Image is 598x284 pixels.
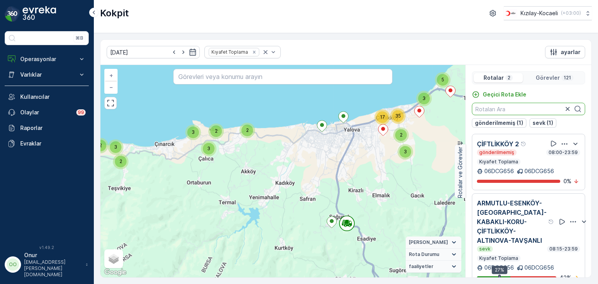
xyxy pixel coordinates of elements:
div: Remove Kıyafet Toplama [250,49,259,55]
div: OO [7,258,19,271]
div: 2 [113,154,128,169]
p: 08:00-23:59 [548,149,579,156]
span: 2 [215,128,218,134]
p: Operasyonlar [20,55,73,63]
span: 3 [422,95,426,101]
span: 3 [207,146,210,151]
summary: faaliyetler [406,261,461,273]
p: ( +03:00 ) [561,10,581,16]
p: Kıyafet Toplama [478,255,519,261]
img: logo [5,6,20,22]
a: Geçici Rota Ekle [472,91,526,98]
summary: Rota Durumu [406,249,461,261]
div: Yardım Araç İkonu [521,141,527,147]
button: OOOnur[EMAIL_ADDRESS][PERSON_NAME][DOMAIN_NAME] [5,251,89,278]
p: Varlıklar [20,71,73,79]
a: Layers [105,250,122,267]
a: Uzaklaştır [105,81,117,93]
button: gönderilmemiş (1) [472,118,526,128]
div: 3 [416,91,432,106]
p: Evraklar [20,140,86,147]
button: Operasyonlar [5,51,89,67]
span: 2 [400,132,403,138]
a: Yakınlaştır [105,70,117,81]
p: ⌘B [76,35,83,41]
span: 3 [114,144,117,150]
p: 0 % [563,177,572,185]
div: 2 [393,127,409,143]
p: 08:15-23:59 [549,246,579,252]
p: 99 [78,109,84,116]
input: Görevleri veya konumu arayın [173,69,392,84]
div: Kıyafet Toplama [209,48,249,56]
span: 35 [395,113,401,119]
span: 3 [404,149,407,154]
p: [EMAIL_ADDRESS][PERSON_NAME][DOMAIN_NAME] [24,259,82,278]
span: 2 [120,158,122,164]
p: Geçici Rota Ekle [483,91,526,98]
div: 3 [185,124,201,140]
div: 2 [239,123,255,138]
div: 2 [93,138,108,153]
p: Raporlar [20,124,86,132]
button: sevk (1) [529,118,556,128]
span: 5 [441,77,444,82]
a: Raporlar [5,120,89,136]
span: 2 [99,142,102,148]
span: 2 [246,127,249,133]
p: Olaylar [20,109,72,116]
a: Bu bölgeyi Google Haritalar'da açın (yeni pencerede açılır) [102,267,128,277]
div: Yardım Araç İkonu [548,219,554,225]
span: + [109,72,113,79]
summary: [PERSON_NAME] [406,237,461,249]
p: ayarlar [561,48,580,56]
p: Kıyafet Toplama [478,159,519,165]
p: ARMUTLU-ESENKÖY-[GEOGRAPHIC_DATA]-KABAKLI-KORU-ÇİFTLİKKÖY-ALTINOVA-TAVŞANLI [477,198,547,245]
p: Rotalar [484,74,504,82]
span: − [109,84,113,90]
img: k%C4%B1z%C4%B1lay_0jL9uU1.png [504,9,517,18]
div: 3 [108,139,123,155]
img: Google [102,267,128,277]
p: gönderilmemiş [478,149,515,156]
p: 06DCG656 [524,167,554,175]
a: Kullanıcılar [5,89,89,105]
p: Kokpit [100,7,129,19]
input: Rotaları Ara [472,103,585,115]
img: logo_dark-DEwI_e13.png [23,6,56,22]
input: dd/mm/yyyy [107,46,200,58]
p: 06DCG656 [484,167,514,175]
p: Kullanıcılar [20,93,86,101]
p: Onur [24,251,82,259]
p: Görevler [536,74,560,82]
p: ÇİFTLİKKÖY 2 [477,139,519,149]
div: 3 [397,144,413,160]
a: Olaylar99 [5,105,89,120]
p: sevk (1) [533,119,553,127]
p: 06DCG656 [524,264,554,272]
p: 2 [507,75,511,81]
div: 17 [375,109,390,125]
span: Rota Durumu [409,251,439,258]
button: ayarlar [545,46,585,58]
span: v 1.49.2 [5,245,89,250]
p: 121 [563,75,572,81]
button: Varlıklar [5,67,89,82]
div: 5 [435,72,450,88]
a: Evraklar [5,136,89,151]
p: Rotalar ve Görevler [456,147,464,198]
span: 3 [192,129,195,135]
button: Kızılay-Kocaeli(+03:00) [504,6,592,20]
div: 35 [390,108,406,124]
span: [PERSON_NAME] [409,239,448,245]
div: 27% [492,266,507,274]
p: sevk [478,246,491,252]
div: 3 [201,141,216,156]
span: 17 [380,114,385,120]
p: 42 % [559,274,572,282]
span: faaliyetler [409,263,433,270]
p: gönderilmemiş (1) [475,119,523,127]
p: 06DCG656 [484,264,514,272]
p: Kızılay-Kocaeli [521,9,558,17]
div: 2 [208,123,224,139]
